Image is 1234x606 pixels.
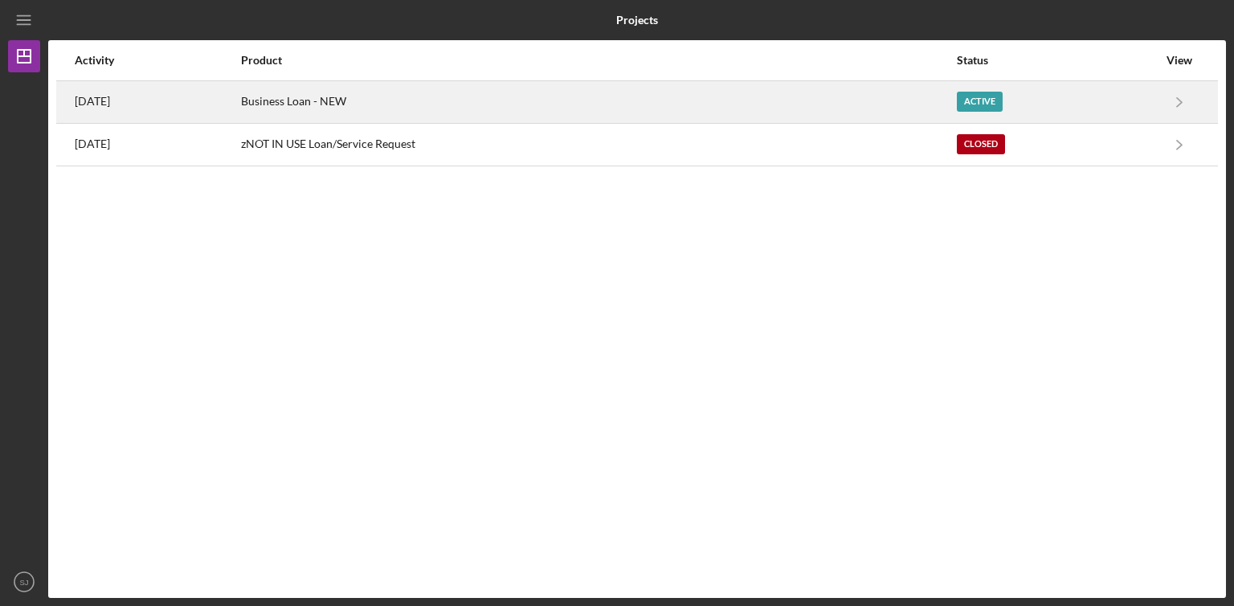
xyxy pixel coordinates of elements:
div: zNOT IN USE Loan/Service Request [241,125,955,165]
div: Product [241,54,955,67]
div: Status [957,54,1158,67]
button: SJ [8,566,40,598]
time: 2023-11-03 15:53 [75,137,110,150]
div: Closed [957,134,1005,154]
div: View [1159,54,1199,67]
div: Activity [75,54,239,67]
div: Active [957,92,1003,112]
text: SJ [19,578,28,587]
time: 2025-04-09 17:21 [75,95,110,108]
b: Projects [616,14,658,27]
div: Business Loan - NEW [241,82,955,122]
